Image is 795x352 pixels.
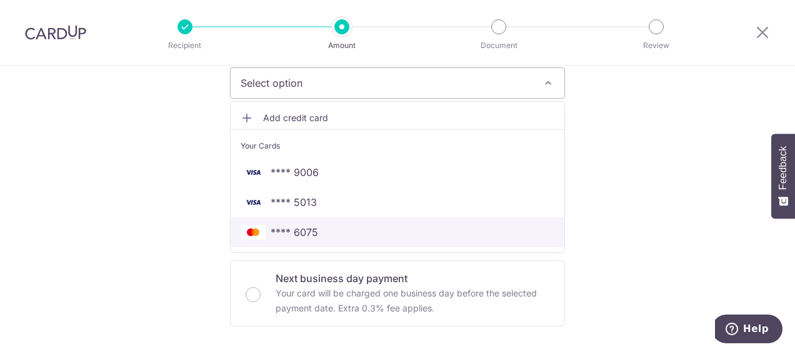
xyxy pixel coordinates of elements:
[241,165,266,180] img: VISA
[263,112,554,124] span: Add credit card
[276,271,549,286] p: Next business day payment
[241,195,266,210] img: VISA
[241,140,280,152] span: Your Cards
[241,225,266,240] img: MASTERCARD
[230,67,565,99] button: Select option
[276,286,549,316] p: Your card will be charged one business day before the selected payment date. Extra 0.3% fee applies.
[452,39,545,52] p: Document
[230,101,565,253] ul: Select option
[777,146,789,190] span: Feedback
[771,134,795,218] button: Feedback - Show survey
[241,76,532,90] span: Select option
[139,39,231,52] p: Recipient
[715,315,782,346] iframe: Opens a widget where you can find more information
[610,39,702,52] p: Review
[296,39,388,52] p: Amount
[25,25,86,40] img: CardUp
[231,107,564,129] a: Add credit card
